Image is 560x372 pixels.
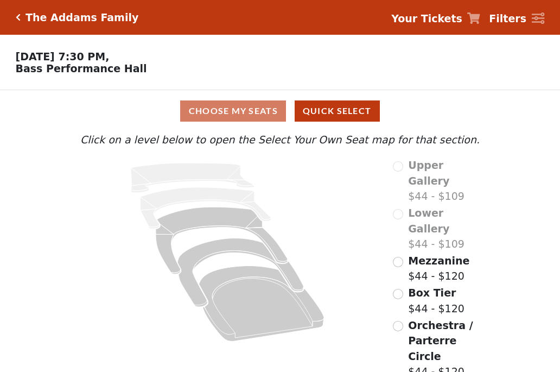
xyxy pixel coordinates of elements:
path: Orchestra / Parterre Circle - Seats Available: 81 [199,266,324,342]
label: $44 - $109 [408,205,482,252]
path: Upper Gallery - Seats Available: 0 [131,163,254,193]
label: $44 - $109 [408,157,482,204]
span: Box Tier [408,287,456,299]
path: Lower Gallery - Seats Available: 0 [141,187,271,229]
label: $44 - $120 [408,285,464,316]
a: Your Tickets [391,11,480,27]
span: Lower Gallery [408,207,449,235]
span: Orchestra / Parterre Circle [408,319,473,362]
strong: Your Tickets [391,12,462,24]
span: Upper Gallery [408,159,449,187]
span: Mezzanine [408,255,469,267]
a: Click here to go back to filters [16,14,21,21]
strong: Filters [489,12,526,24]
button: Quick Select [295,100,380,122]
label: $44 - $120 [408,253,469,284]
a: Filters [489,11,544,27]
h5: The Addams Family [26,11,138,24]
p: Click on a level below to open the Select Your Own Seat map for that section. [78,132,482,148]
